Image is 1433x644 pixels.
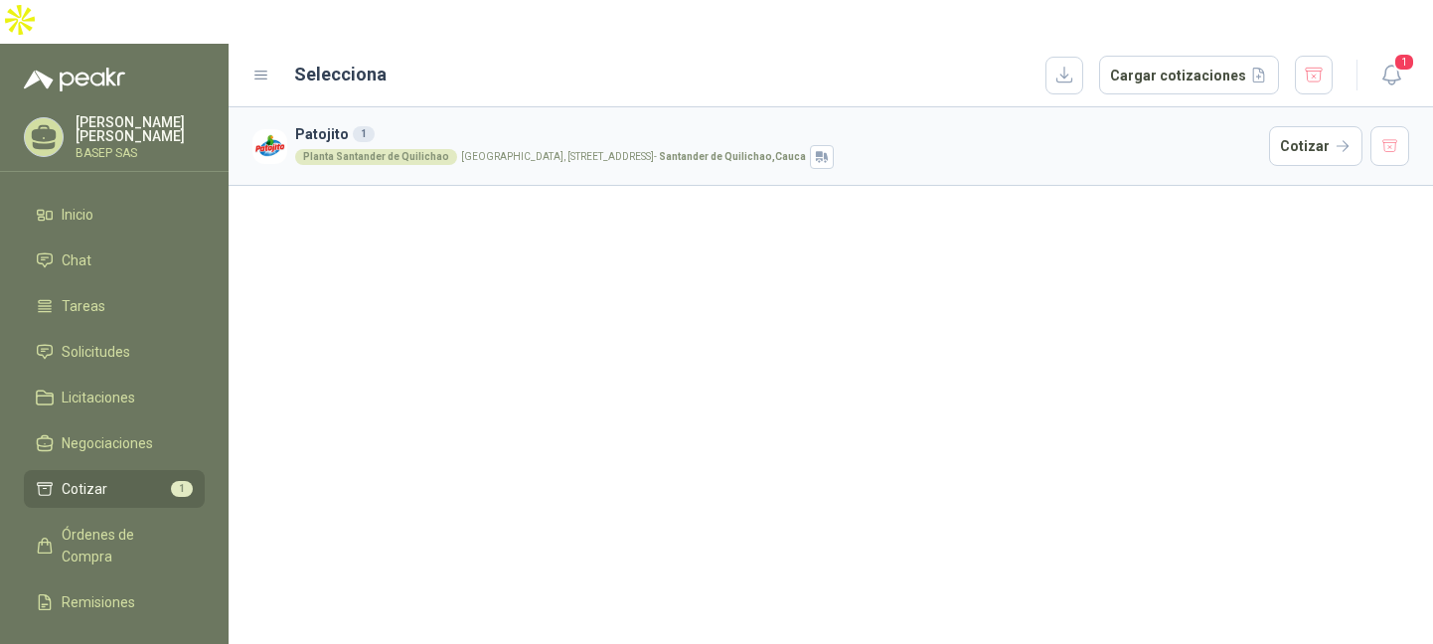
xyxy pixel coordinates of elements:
h2: Selecciona [294,61,387,88]
a: Órdenes de Compra [24,516,205,575]
a: Solicitudes [24,333,205,371]
h3: Patojito [295,123,1261,145]
img: Logo peakr [24,68,125,91]
div: 1 [353,126,375,142]
a: Negociaciones [24,424,205,462]
span: Chat [62,249,91,271]
span: Tareas [62,295,105,317]
button: Cargar cotizaciones [1099,56,1279,95]
span: Solicitudes [62,341,130,363]
span: Negociaciones [62,432,153,454]
button: 1 [1373,58,1409,93]
button: Cotizar [1269,126,1362,166]
span: Cotizar [62,478,107,500]
a: Inicio [24,196,205,234]
a: Remisiones [24,583,205,621]
div: Planta Santander de Quilichao [295,149,457,165]
span: Inicio [62,204,93,226]
a: Licitaciones [24,379,205,416]
a: Chat [24,241,205,279]
p: [GEOGRAPHIC_DATA], [STREET_ADDRESS] - [461,152,806,162]
span: 1 [171,481,193,497]
span: Órdenes de Compra [62,524,186,567]
p: BASEP SAS [76,147,205,159]
a: Tareas [24,287,205,325]
strong: Santander de Quilichao , Cauca [659,151,806,162]
img: Company Logo [252,129,287,164]
span: 1 [1393,53,1415,72]
p: [PERSON_NAME] [PERSON_NAME] [76,115,205,143]
span: Remisiones [62,591,135,613]
span: Licitaciones [62,387,135,408]
a: Cotizar1 [24,470,205,508]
